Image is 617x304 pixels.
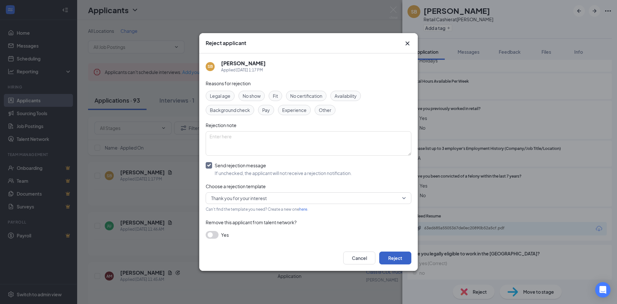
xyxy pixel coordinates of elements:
[299,207,307,212] a: here
[206,40,246,47] h3: Reject applicant
[206,183,266,189] span: Choose a rejection template
[404,40,411,47] svg: Cross
[206,207,308,212] span: Can't find the template you need? Create a new one .
[335,92,357,99] span: Availability
[208,64,213,69] div: SB
[210,106,250,114] span: Background check
[290,92,322,99] span: No certification
[262,106,270,114] span: Pay
[206,80,251,86] span: Reasons for rejection
[221,67,266,73] div: Applied [DATE] 1:17 PM
[319,106,331,114] span: Other
[206,122,237,128] span: Rejection note
[273,92,278,99] span: Fit
[221,231,229,239] span: Yes
[343,252,375,264] button: Cancel
[210,92,230,99] span: Legal age
[595,282,611,298] div: Open Intercom Messenger
[404,40,411,47] button: Close
[221,60,266,67] h5: [PERSON_NAME]
[282,106,307,114] span: Experience
[379,252,411,264] button: Reject
[211,193,267,203] span: Thank you for your interest
[243,92,261,99] span: No show
[206,219,297,225] span: Remove this applicant from talent network?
